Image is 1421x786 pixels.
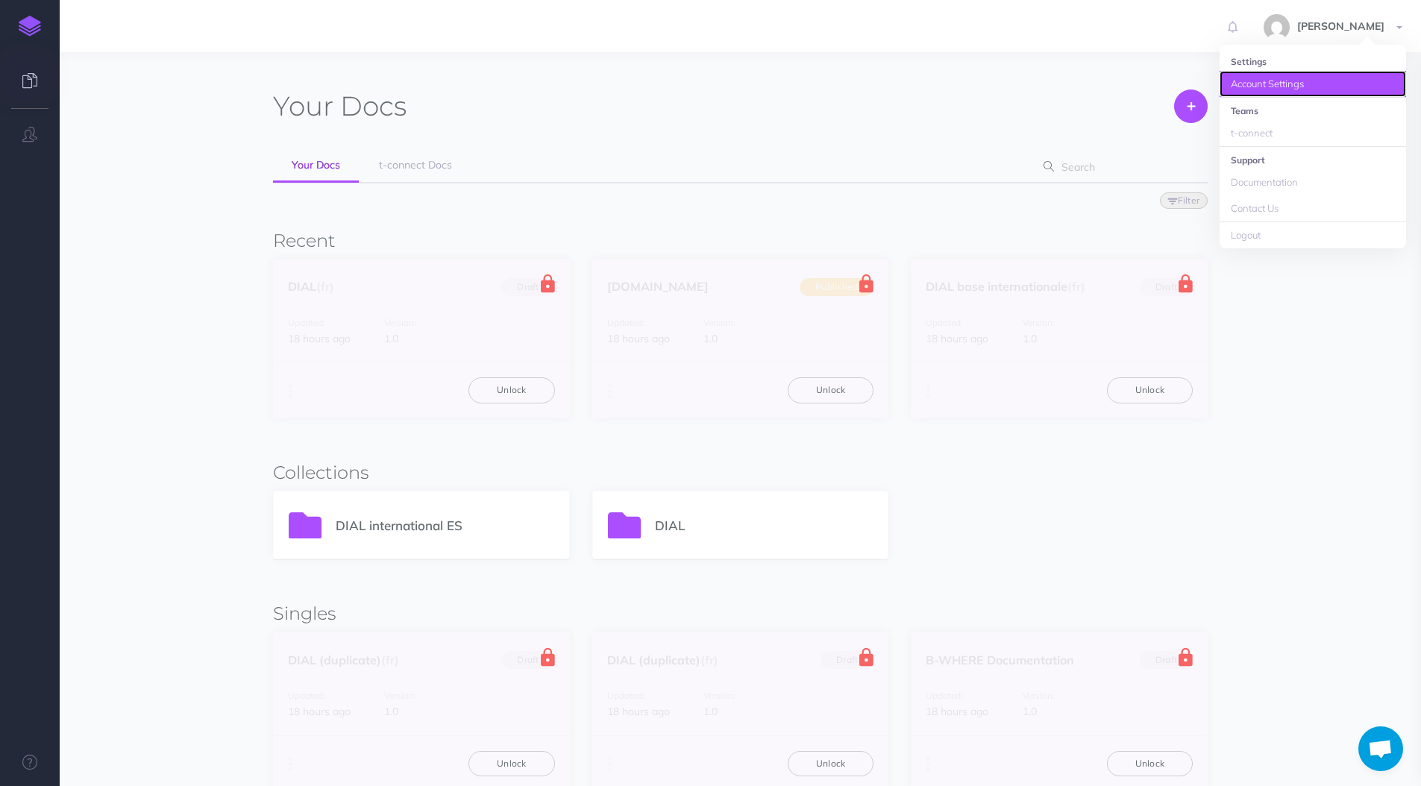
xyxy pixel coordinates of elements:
img: logo-mark.svg [19,16,41,37]
a: Logout [1220,222,1406,248]
a: Unlock [1107,751,1193,776]
span: Your Docs [292,158,340,172]
a: Documentation [1220,169,1406,195]
a: Unlock [468,751,555,776]
img: 5a1f8c38958e98610ff863130819fc31.jpg [1264,14,1290,40]
div: Ouvrir le chat [1358,726,1403,771]
a: Contact Us [1220,195,1406,221]
h3: Singles [273,604,1208,623]
li: Support [1220,151,1406,169]
span: t-connect Docs [379,158,452,172]
h1: Docs [273,89,407,123]
span: [PERSON_NAME] [1290,19,1392,33]
a: Unlock [468,377,555,403]
a: t-connect [1220,120,1406,146]
a: Unlock [788,377,874,403]
a: t-connect Docs [360,149,471,182]
span: Your [273,89,333,122]
button: Filter [1160,192,1208,209]
a: Your Docs [273,149,359,183]
input: Search [1057,154,1185,180]
h3: Collections [273,463,1208,482]
li: Teams [1220,101,1406,120]
img: icon-folder.svg [608,512,642,538]
p: DIAL [655,515,873,535]
p: DIAL international ES [336,515,554,535]
a: Unlock [1107,377,1193,403]
a: Unlock [788,751,874,776]
h3: Recent [273,231,1208,251]
img: icon-folder.svg [289,512,322,538]
a: Account Settings [1220,71,1406,97]
li: Settings [1220,52,1406,71]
